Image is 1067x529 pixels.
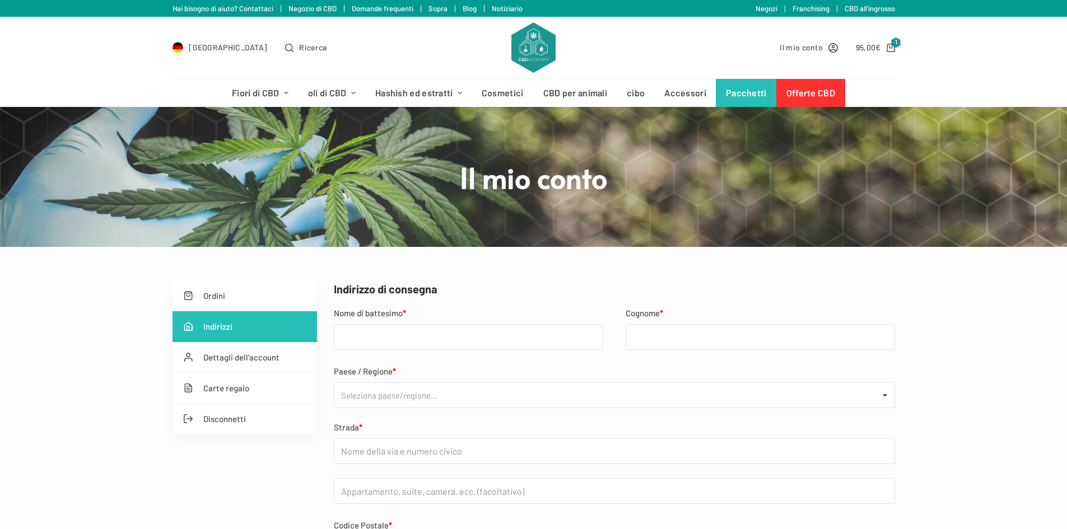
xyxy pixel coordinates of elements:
[352,4,413,13] a: Domande frequenti
[308,87,347,98] font: oli di CBD
[324,159,744,195] h1: Il mio conto
[756,4,777,13] a: Negozi
[334,438,895,464] input: Nome della via e numero civico
[393,366,396,376] abbr: necessario
[627,87,645,98] font: cibo
[173,373,317,404] a: Carte regalo
[341,390,437,400] font: Seleziona paese/regione…
[285,41,327,54] button: Apri il modulo di ricerca
[203,383,249,393] font: Carte regalo
[232,87,279,98] font: Fiori di CBD
[173,311,317,342] a: Indirizzi
[203,352,279,362] font: Dettagli dell'account
[173,42,184,53] img: Bandiera DE
[334,382,895,408] span: Paese / Regione
[403,308,406,318] abbr: necessario
[543,87,608,98] font: CBD per animali
[334,478,895,504] input: Appartamento, suite, camera, ecc. (facoltativo)
[288,4,337,13] a: Negozio di CBD
[482,87,524,98] font: Cosmetici
[895,38,897,45] font: 1
[856,43,876,52] font: 95,00
[173,280,317,311] a: Ordini
[203,414,246,424] font: Disconnetti
[660,308,663,318] abbr: necessario
[203,291,225,301] font: Ordini
[173,4,273,13] a: Hai bisogno di aiuto? Contattaci
[511,22,555,73] img: Alchimia del CBD
[375,87,453,98] font: Hashish ed estratti
[780,43,823,52] font: Il mio conto
[359,422,362,432] abbr: necessario
[173,342,317,373] a: Dettagli dell'account
[780,41,837,54] a: Il mio conto
[203,321,232,331] font: Indirizzi
[492,4,523,13] a: Notiziario
[189,43,267,52] font: [GEOGRAPHIC_DATA]
[460,158,607,196] font: Il mio conto
[222,79,845,107] nav: Menu dell'intestazione
[334,282,437,296] font: Indirizzo di consegna
[173,404,317,434] a: Disconnetti
[626,308,660,318] font: Cognome
[845,4,895,13] a: CBD all'ingrosso
[299,43,327,52] font: Ricerca
[334,422,359,432] font: Strada
[664,87,706,98] font: Accessori
[856,41,895,54] a: Carrello della spesa
[428,4,448,13] a: Sopra
[793,4,830,13] a: Franchising
[173,41,268,54] a: Seleziona Paese
[334,366,393,376] font: Paese / Regione
[463,4,477,13] a: Blog
[334,308,403,318] font: Nome di battesimo
[875,43,880,52] font: €
[786,87,835,98] font: Offerte CBD
[726,87,767,98] font: Pacchetti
